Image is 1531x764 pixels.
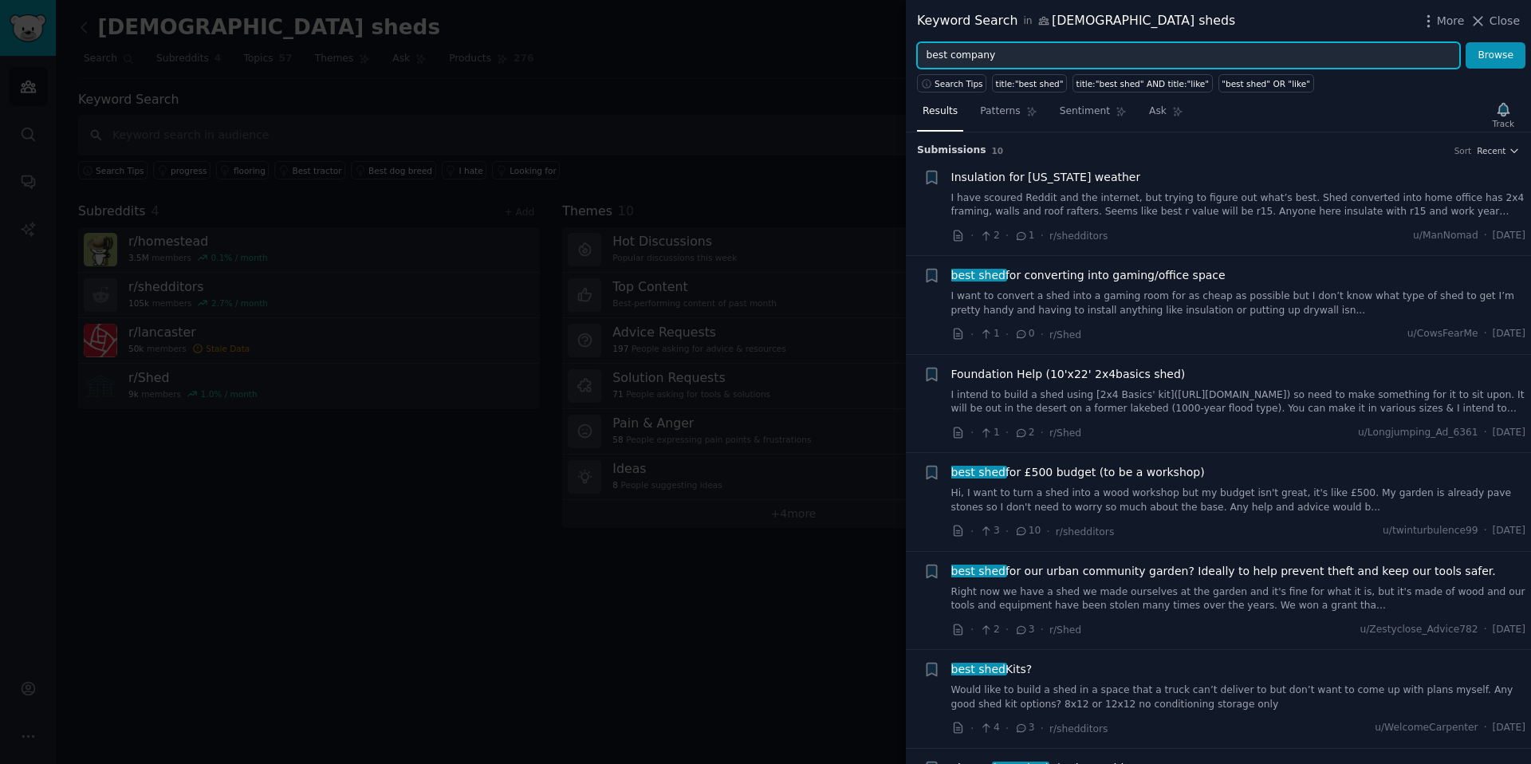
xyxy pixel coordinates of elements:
span: · [1006,326,1009,343]
span: 3 [979,524,999,538]
span: · [1006,621,1009,638]
button: Recent [1477,145,1520,156]
span: 2 [979,623,999,637]
span: 4 [979,721,999,735]
span: · [1006,424,1009,441]
a: title:"best shed" AND title:"like" [1072,74,1213,93]
a: best shedfor converting into gaming/office space [951,267,1226,284]
span: · [1006,523,1009,540]
div: title:"best shed" [996,78,1064,89]
button: More [1420,13,1465,30]
a: Patterns [974,99,1042,132]
a: Insulation for [US_STATE] weather [951,169,1141,186]
span: · [970,424,974,441]
a: best shedfor £500 budget (to be a workshop) [951,464,1205,481]
span: · [970,227,974,244]
span: r/shedditors [1056,526,1115,538]
a: Results [917,99,963,132]
span: Sentiment [1060,104,1110,119]
a: Ask [1143,99,1189,132]
span: for our urban community garden? Ideally to help prevent theft and keep our tools safer. [951,563,1496,580]
span: u/Zestyclose_Advice782 [1360,623,1478,637]
a: Hi, I want to turn a shed into a wood workshop but my budget isn't great, it's like £500. My gard... [951,486,1526,514]
span: r/Shed [1049,624,1081,636]
span: · [970,326,974,343]
span: · [970,621,974,638]
span: · [1006,720,1009,737]
a: Sentiment [1054,99,1132,132]
span: 10 [992,146,1004,156]
span: 0 [1014,327,1034,341]
span: r/Shed [1049,427,1081,439]
span: 3 [1014,623,1034,637]
span: · [1041,621,1044,638]
span: 10 [1014,524,1041,538]
span: best shed [950,565,1007,577]
span: Ask [1149,104,1167,119]
span: 2 [1014,426,1034,440]
input: Try a keyword related to your business [917,42,1460,69]
span: 1 [979,327,999,341]
span: best shed [950,663,1007,675]
a: best shedKits? [951,661,1033,678]
a: Right now we have a shed we made ourselves at the garden and it's fine for what it is, but it's m... [951,585,1526,613]
span: · [1484,524,1487,538]
button: Browse [1466,42,1525,69]
span: Search Tips [935,78,983,89]
span: u/CowsFearMe [1407,327,1478,341]
a: Foundation Help (10'x22' 2x4basics shed) [951,366,1186,383]
span: for £500 budget (to be a workshop) [951,464,1205,481]
button: Search Tips [917,74,986,93]
span: · [1041,227,1044,244]
a: I intend to build a shed using [2x4 Basics' kit]([URL][DOMAIN_NAME]) so need to make something fo... [951,388,1526,416]
div: "best shed" OR "like" [1222,78,1310,89]
span: r/Shed [1049,329,1081,341]
span: Patterns [980,104,1020,119]
span: 1 [1014,229,1034,243]
span: [DATE] [1493,524,1525,538]
span: u/WelcomeCarpenter [1375,721,1478,735]
span: Kits? [951,661,1033,678]
div: Sort [1454,145,1472,156]
span: · [970,523,974,540]
span: · [1041,424,1044,441]
span: · [1006,227,1009,244]
span: Submission s [917,144,986,158]
a: best shedfor our urban community garden? Ideally to help prevent theft and keep our tools safer. [951,563,1496,580]
span: More [1437,13,1465,30]
span: r/shedditors [1049,723,1108,734]
span: Recent [1477,145,1505,156]
span: u/ManNomad [1413,229,1478,243]
span: r/shedditors [1049,230,1108,242]
span: in [1023,14,1032,29]
span: [DATE] [1493,426,1525,440]
a: "best shed" OR "like" [1218,74,1314,93]
span: u/twinturbulence99 [1383,524,1478,538]
span: 2 [979,229,999,243]
span: · [970,720,974,737]
div: title:"best shed" AND title:"like" [1076,78,1210,89]
span: · [1484,623,1487,637]
a: I want to convert a shed into a gaming room for as cheap as possible but I don’t know what type o... [951,289,1526,317]
span: [DATE] [1493,623,1525,637]
span: Close [1490,13,1520,30]
a: I have scoured Reddit and the internet, but trying to figure out what’s best. Shed converted into... [951,191,1526,219]
a: title:"best shed" [992,74,1067,93]
span: best shed [950,269,1007,282]
span: · [1484,426,1487,440]
span: · [1041,326,1044,343]
span: · [1484,721,1487,735]
div: Keyword Search [DEMOGRAPHIC_DATA] sheds [917,11,1235,31]
button: Close [1470,13,1520,30]
a: Would like to build a shed in a space that a truck can’t deliver to but don’t want to come up wit... [951,683,1526,711]
span: · [1046,523,1049,540]
span: for converting into gaming/office space [951,267,1226,284]
span: [DATE] [1493,721,1525,735]
span: 3 [1014,721,1034,735]
span: [DATE] [1493,327,1525,341]
span: u/Longjumping_Ad_6361 [1358,426,1478,440]
span: · [1041,720,1044,737]
span: best shed [950,466,1007,478]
